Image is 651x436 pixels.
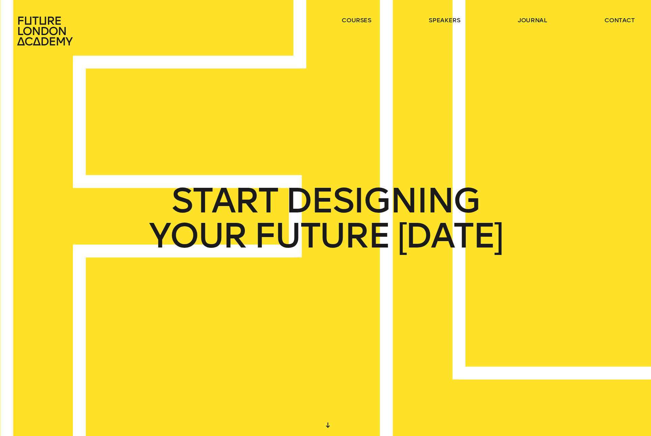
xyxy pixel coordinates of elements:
[397,218,503,253] span: [DATE]
[149,218,246,253] span: YOUR
[171,183,278,218] span: START
[604,16,635,24] a: contact
[285,183,480,218] span: DESIGNING
[254,218,390,253] span: FUTURE
[429,16,460,24] a: speakers
[342,16,371,24] a: courses
[518,16,547,24] a: journal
